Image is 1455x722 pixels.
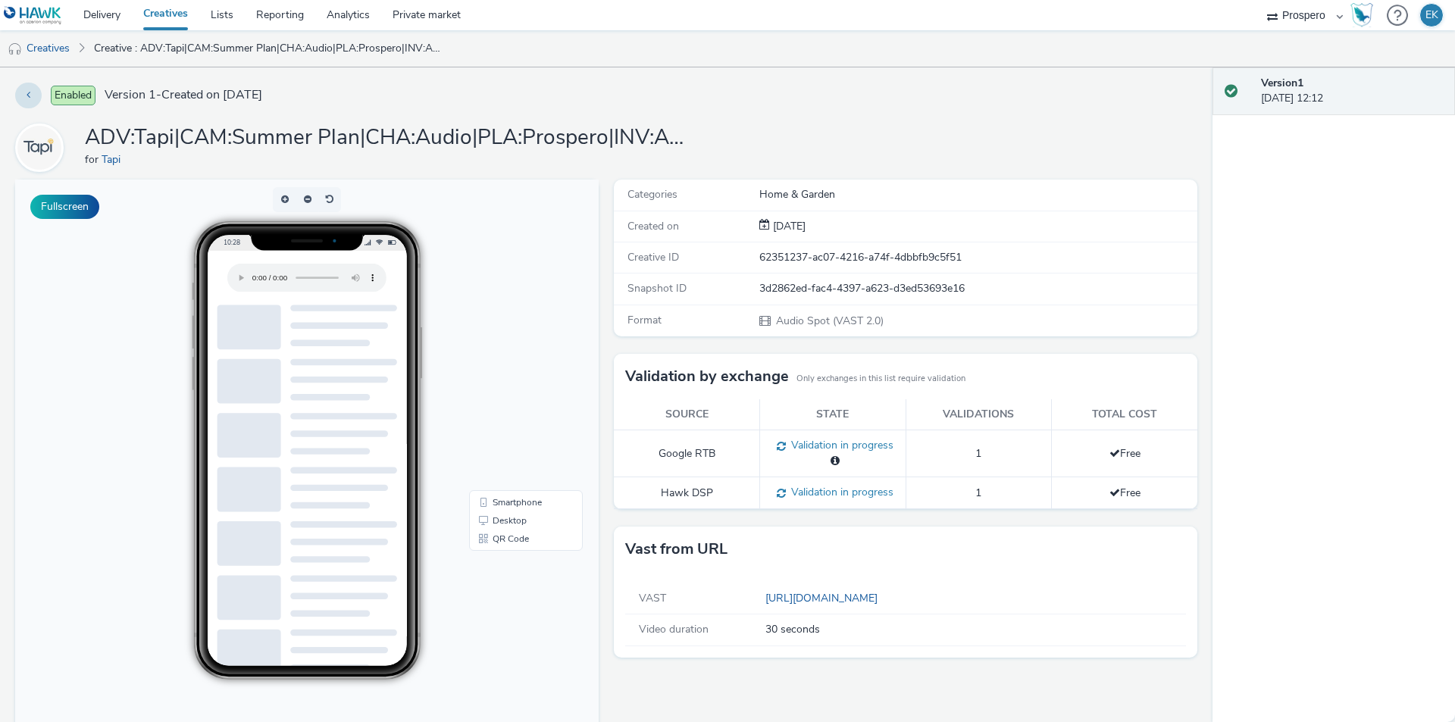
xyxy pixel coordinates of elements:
[786,438,893,452] span: Validation in progress
[614,430,760,477] td: Google RTB
[627,219,679,233] span: Created on
[85,123,691,152] h1: ADV:Tapi|CAM:Summer Plan|CHA:Audio|PLA:Prospero|INV:Azerion|TEC:N/A|OBJ:Awareness|BME:PMP|CFO:Wit...
[906,399,1052,430] th: Validations
[975,486,981,500] span: 1
[770,219,806,234] div: Creation 11 August 2025, 12:12
[627,187,677,202] span: Categories
[1261,76,1443,107] div: [DATE] 12:12
[1261,76,1303,90] strong: Version 1
[760,399,906,430] th: State
[86,30,450,67] a: Creative : ADV:Tapi|CAM:Summer Plan|CHA:Audio|PLA:Prospero|INV:Azerion|TEC:N/A|OBJ:Awareness|BME:...
[17,126,61,170] img: Tapi
[627,250,679,264] span: Creative ID
[85,152,102,167] span: for
[614,399,760,430] th: Source
[975,446,981,461] span: 1
[774,314,884,328] span: Audio Spot (VAST 2.0)
[105,86,262,104] span: Version 1 - Created on [DATE]
[51,86,95,105] span: Enabled
[1350,3,1373,27] img: Hawk Academy
[208,58,225,67] span: 10:28
[457,350,565,368] li: QR Code
[759,281,1196,296] div: 3d2862ed-fac4-4397-a623-d3ed53693e16
[1425,4,1438,27] div: EK
[625,365,789,388] h3: Validation by exchange
[477,336,512,345] span: Desktop
[4,6,62,25] img: undefined Logo
[614,477,760,509] td: Hawk DSP
[639,622,709,636] span: Video duration
[759,187,1196,202] div: Home & Garden
[102,152,127,167] a: Tapi
[786,485,893,499] span: Validation in progress
[15,140,70,155] a: Tapi
[477,355,514,364] span: QR Code
[765,622,820,637] span: 30 seconds
[759,250,1196,265] div: 62351237-ac07-4216-a74f-4dbbfb9c5f51
[627,313,662,327] span: Format
[796,373,965,385] small: Only exchanges in this list require validation
[765,591,884,605] a: [URL][DOMAIN_NAME]
[1109,446,1141,461] span: Free
[1109,486,1141,500] span: Free
[457,332,565,350] li: Desktop
[770,219,806,233] span: [DATE]
[625,538,727,561] h3: Vast from URL
[477,318,527,327] span: Smartphone
[30,195,99,219] button: Fullscreen
[8,42,23,57] img: audio
[627,281,687,295] span: Snapshot ID
[1350,3,1379,27] a: Hawk Academy
[457,314,565,332] li: Smartphone
[1052,399,1198,430] th: Total cost
[639,591,666,605] span: VAST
